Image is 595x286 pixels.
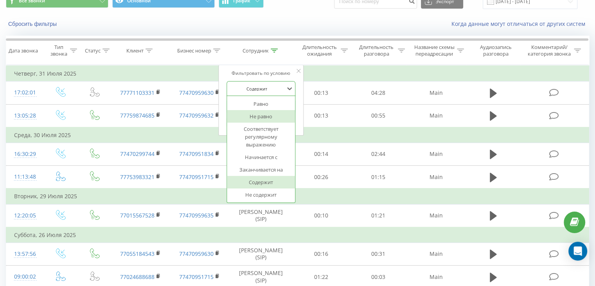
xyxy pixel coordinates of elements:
a: 77024688688 [120,273,155,281]
div: Содержит [227,176,295,188]
td: 00:16 [293,243,350,265]
a: 77470959630 [179,250,214,257]
div: 17:02:01 [14,85,35,100]
a: 77055184543 [120,250,155,257]
td: Вторник, 29 Июля 2025 [6,188,589,204]
div: Аудиозапись разговора [473,44,519,57]
div: Фильтровать по условию [226,69,295,77]
a: Когда данные могут отличаться от других систем [451,20,589,27]
td: 00:55 [350,104,406,127]
td: Суббота, 26 Июля 2025 [6,227,589,243]
div: Дата звонка [9,47,38,54]
a: 77470299744 [120,150,155,157]
div: Бизнес номер [177,47,211,54]
td: 01:15 [350,166,406,189]
div: 09:00:02 [14,269,35,284]
div: Тип звонка [49,44,68,57]
div: Не равно [227,110,295,123]
div: Не содержит [227,188,295,201]
td: [PERSON_NAME] (SIP) [229,204,293,227]
div: Заканчивается на [227,163,295,176]
td: [PERSON_NAME] (SIP) [229,243,293,265]
a: 77015567528 [120,212,155,219]
a: 77771103331 [120,89,155,96]
td: 00:26 [293,166,350,189]
a: 77470951715 [179,173,214,181]
td: 00:13 [293,104,350,127]
div: Длительность ожидания [300,44,339,57]
a: 77759874685 [120,112,155,119]
td: 04:28 [350,81,406,104]
td: 02:44 [350,143,406,165]
div: Клиент [126,47,144,54]
td: 00:10 [293,204,350,227]
td: 01:21 [350,204,406,227]
a: 77470951715 [179,273,214,281]
button: Сбросить фильтры [6,20,61,27]
a: 77470951834 [179,150,214,157]
td: Четверг, 31 Июля 2025 [6,66,589,81]
div: Длительность разговора [357,44,396,57]
a: 77470959635 [179,212,214,219]
div: Название схемы переадресации [414,44,455,57]
div: Начинается с [227,151,295,163]
div: 13:05:28 [14,108,35,123]
td: Среда, 30 Июля 2025 [6,127,589,143]
div: Соответствует регулярному выражению [227,123,295,151]
div: 12:20:05 [14,208,35,223]
td: Main [406,143,466,165]
div: Open Intercom Messenger [568,242,587,261]
div: 11:13:48 [14,169,35,185]
div: 13:57:56 [14,246,35,262]
div: Статус [85,47,101,54]
a: 77753983321 [120,173,155,181]
a: 77470959630 [179,89,214,96]
a: 77470959632 [179,112,214,119]
td: 00:31 [350,243,406,265]
td: Main [406,81,466,104]
td: 00:13 [293,81,350,104]
div: 16:30:29 [14,147,35,162]
td: Main [406,204,466,227]
td: 00:14 [293,143,350,165]
div: Комментарий/категория звонка [526,44,572,57]
td: Main [406,104,466,127]
td: Main [406,166,466,189]
td: Main [406,243,466,265]
div: Равно [227,98,295,110]
div: Сотрудник [243,47,269,54]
